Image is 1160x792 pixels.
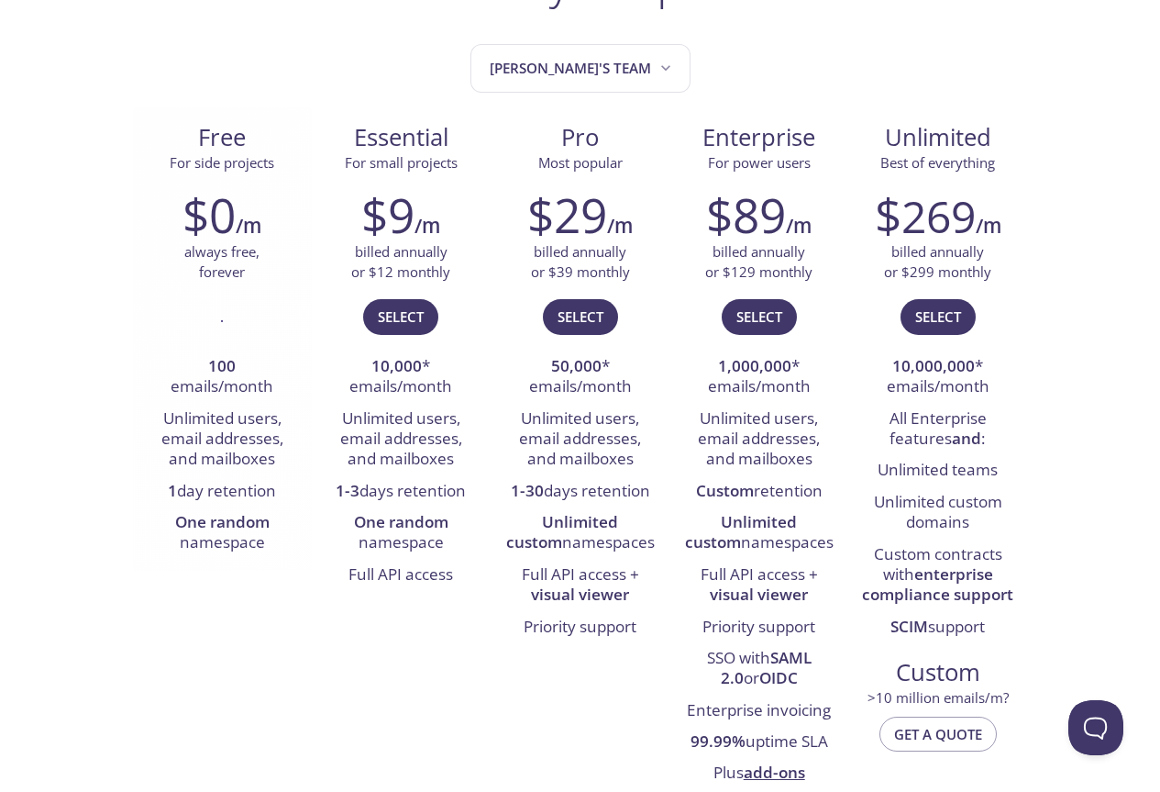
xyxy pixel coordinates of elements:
span: Select [915,305,961,329]
button: Get a quote [879,717,997,752]
strong: Unlimited custom [506,511,619,552]
li: Full API access + [504,560,656,612]
li: * emails/month [504,351,656,404]
span: Select [558,305,603,329]
li: namespaces [504,508,656,560]
h2: $89 [706,187,786,242]
strong: 10,000,000 [892,355,975,376]
li: days retention [326,476,477,508]
h6: /m [414,210,440,241]
strong: visual viewer [531,584,629,605]
strong: One random [354,511,448,532]
button: Select [363,299,438,334]
li: Unlimited users, email addresses, and mailboxes [504,404,656,476]
li: Plus [683,759,834,790]
span: Essential [326,122,476,153]
li: All Enterprise features : [862,404,1013,456]
p: billed annually or $12 monthly [351,242,450,282]
li: days retention [504,476,656,508]
span: Enterprise [684,122,834,153]
h6: /m [607,210,633,241]
span: Most popular [538,153,623,172]
span: For side projects [170,153,274,172]
span: Best of everything [880,153,995,172]
p: billed annually or $39 monthly [531,242,630,282]
h6: /m [236,210,261,241]
span: Get a quote [894,722,982,746]
li: namespaces [683,508,834,560]
strong: OIDC [759,667,798,688]
strong: enterprise compliance support [862,563,1013,605]
li: Full API access + [683,560,834,612]
li: Unlimited custom domains [862,487,1013,540]
strong: 10,000 [371,355,422,376]
span: For power users [708,153,811,172]
strong: Custom [696,480,754,501]
span: For small projects [345,153,458,172]
strong: SCIM [890,616,928,637]
h2: $ [875,187,976,242]
li: Priority support [504,612,656,643]
li: Unlimited users, email addresses, and mailboxes [147,404,298,476]
strong: 1-30 [511,480,544,501]
li: * emails/month [683,351,834,404]
strong: SAML 2.0 [721,647,812,688]
li: * emails/month [326,351,477,404]
button: Select [900,299,976,334]
li: Priority support [683,612,834,643]
button: Dulara's team [470,44,690,93]
button: Select [722,299,797,334]
p: always free, forever [184,242,260,282]
strong: 99.99% [690,731,746,752]
li: namespace [147,508,298,560]
h6: /m [786,210,812,241]
span: [PERSON_NAME]'s team [490,56,675,81]
li: uptime SLA [683,727,834,758]
strong: 50,000 [551,355,602,376]
li: Custom contracts with [862,540,1013,612]
li: day retention [147,476,298,508]
button: Select [543,299,618,334]
h2: $9 [361,187,414,242]
strong: Unlimited custom [685,511,798,552]
span: Custom [863,657,1012,688]
li: * emails/month [862,351,1013,404]
span: Free [148,122,297,153]
span: > 10 million emails/m? [867,688,1009,707]
strong: 1,000,000 [718,355,791,376]
h2: $29 [527,187,607,242]
li: Full API access [326,560,477,591]
iframe: Help Scout Beacon - Open [1068,700,1123,755]
li: Unlimited teams [862,455,1013,486]
span: Select [736,305,782,329]
p: billed annually or $129 monthly [705,242,812,282]
strong: 1 [168,480,177,501]
li: Enterprise invoicing [683,696,834,727]
strong: visual viewer [710,584,808,605]
strong: One random [175,511,270,532]
li: emails/month [147,351,298,404]
li: Unlimited users, email addresses, and mailboxes [683,404,834,476]
li: namespace [326,508,477,560]
span: Select [378,305,424,329]
strong: 1-3 [336,480,359,501]
li: SSO with or [683,643,834,696]
h6: /m [976,210,1001,241]
p: billed annually or $299 monthly [884,242,991,282]
li: support [862,612,1013,643]
li: retention [683,476,834,508]
span: Pro [505,122,655,153]
li: Unlimited users, email addresses, and mailboxes [326,404,477,476]
span: 269 [901,186,976,246]
strong: 100 [208,355,236,376]
span: Unlimited [885,121,991,153]
a: add-ons [744,762,805,783]
strong: and [952,428,981,449]
h2: $0 [182,187,236,242]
